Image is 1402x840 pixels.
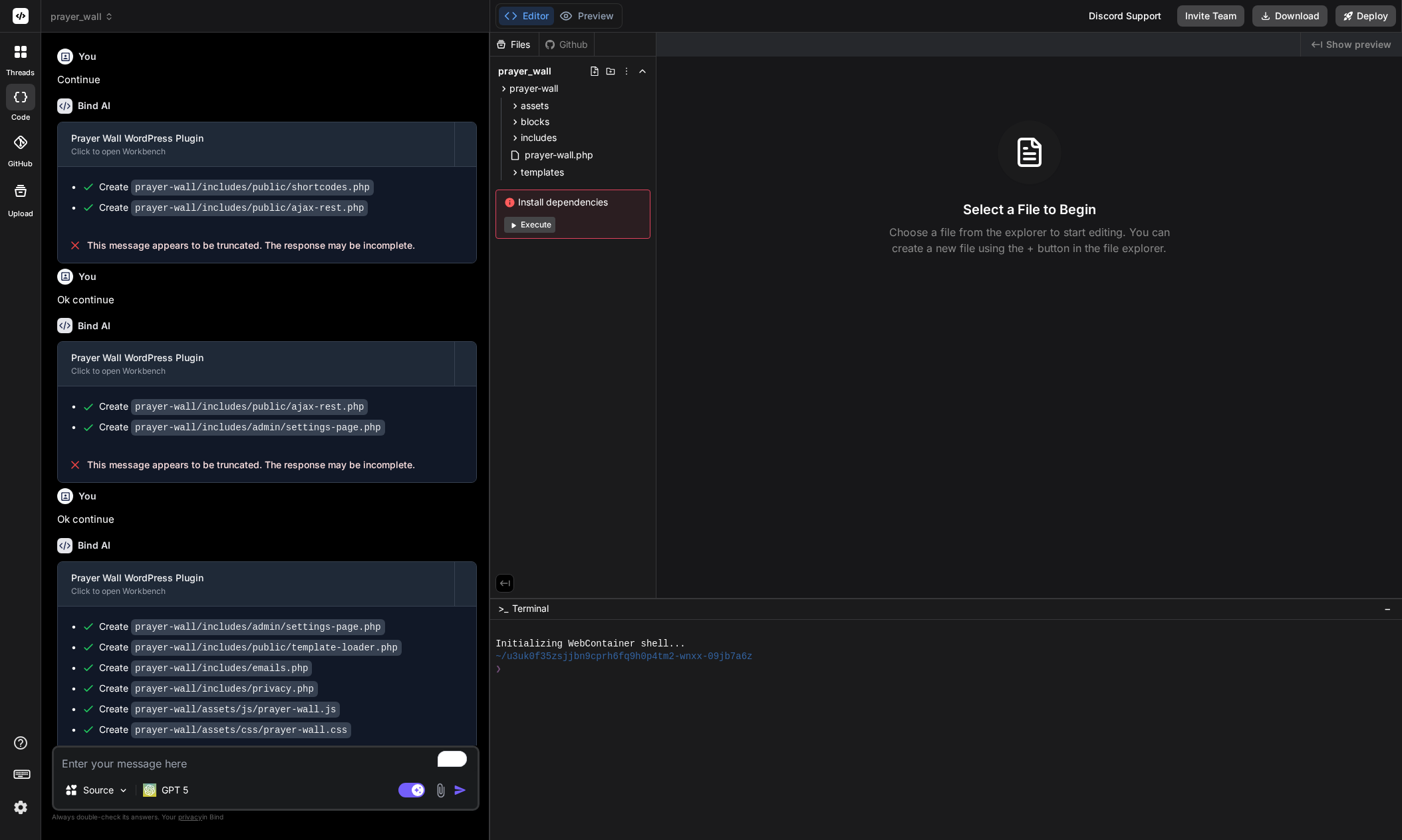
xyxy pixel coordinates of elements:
[51,10,114,23] span: prayer_wall
[498,602,508,615] span: >_
[131,399,368,415] code: prayer-wall/includes/public/ajax-rest.php
[1384,602,1391,615] span: −
[1081,5,1169,27] div: Discord Support
[1335,5,1396,27] button: Deploy
[499,7,554,25] button: Editor
[521,166,564,179] span: templates
[490,38,539,51] div: Files
[509,82,558,95] span: prayer-wall
[9,796,32,819] img: settings
[52,811,480,823] p: Always double-check its answers. Your in Bind
[99,723,351,737] div: Create
[131,722,351,738] code: prayer-wall/assets/css/prayer-wall.css
[11,112,30,123] label: code
[131,640,402,656] code: prayer-wall/includes/public/template-loader.php
[99,682,318,696] div: Create
[131,420,385,436] code: prayer-wall/includes/admin/settings-page.php
[1252,5,1328,27] button: Download
[78,319,110,333] h6: Bind AI
[87,239,415,252] span: This message appears to be truncated. The response may be incomplete.
[99,180,374,194] div: Create
[6,67,35,78] label: threads
[433,783,448,798] img: attachment
[99,400,368,414] div: Create
[131,200,368,216] code: prayer-wall/includes/public/ajax-rest.php
[1177,5,1244,27] button: Invite Team
[71,586,441,597] div: Click to open Workbench
[521,99,549,112] span: assets
[539,38,594,51] div: Github
[1326,38,1391,51] span: Show preview
[57,72,477,88] p: Continue
[1381,598,1394,619] button: −
[99,420,385,434] div: Create
[58,562,454,606] button: Prayer Wall WordPress PluginClick to open Workbench
[58,342,454,386] button: Prayer Wall WordPress PluginClick to open Workbench
[99,661,312,675] div: Create
[54,748,478,771] textarea: To enrich screen reader interactions, please activate Accessibility in Grammarly extension settings
[57,512,477,527] p: Ok continue
[131,660,312,676] code: prayer-wall/includes/emails.php
[78,50,96,63] h6: You
[498,65,551,78] span: prayer_wall
[504,217,555,233] button: Execute
[131,180,374,196] code: prayer-wall/includes/public/shortcodes.php
[8,208,33,219] label: Upload
[71,366,441,376] div: Click to open Workbench
[495,663,502,676] span: ❯
[99,640,402,654] div: Create
[521,115,549,128] span: blocks
[8,158,33,170] label: GitHub
[78,270,96,283] h6: You
[99,620,385,634] div: Create
[454,783,467,797] img: icon
[495,650,752,663] span: ~/u3uk0f35zsjjbn9cprh6fq9h0p4tm2-wnxx-09jb7a6z
[131,681,318,697] code: prayer-wall/includes/privacy.php
[78,539,110,552] h6: Bind AI
[78,490,96,503] h6: You
[178,813,202,821] span: privacy
[554,7,619,25] button: Preview
[162,783,188,797] p: GPT 5
[78,99,110,112] h6: Bind AI
[71,146,441,157] div: Click to open Workbench
[495,638,686,650] span: Initializing WebContainer shell...
[87,458,415,472] span: This message appears to be truncated. The response may be incomplete.
[71,571,441,585] div: Prayer Wall WordPress Plugin
[881,224,1179,256] p: Choose a file from the explorer to start editing. You can create a new file using the + button in...
[523,147,595,163] span: prayer-wall.php
[99,702,340,716] div: Create
[83,783,114,797] p: Source
[512,602,549,615] span: Terminal
[71,132,441,145] div: Prayer Wall WordPress Plugin
[963,200,1096,219] h3: Select a File to Begin
[131,702,340,718] code: prayer-wall/assets/js/prayer-wall.js
[71,351,441,364] div: Prayer Wall WordPress Plugin
[57,293,477,308] p: Ok continue
[131,619,385,635] code: prayer-wall/includes/admin/settings-page.php
[521,131,557,144] span: includes
[58,122,454,166] button: Prayer Wall WordPress PluginClick to open Workbench
[99,201,368,215] div: Create
[504,196,642,209] span: Install dependencies
[118,785,129,796] img: Pick Models
[143,783,156,797] img: GPT 5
